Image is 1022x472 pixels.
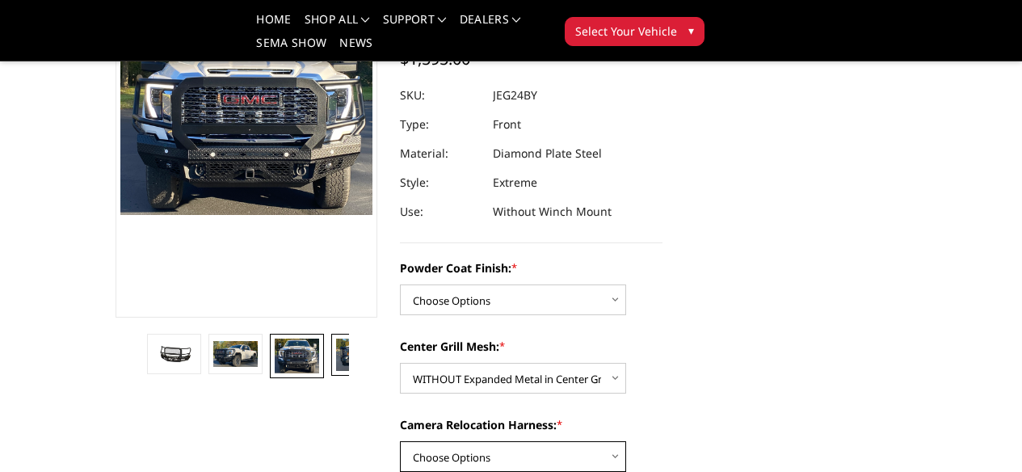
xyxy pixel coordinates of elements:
[400,139,481,168] dt: Material:
[493,110,521,139] dd: Front
[493,168,537,197] dd: Extreme
[565,17,704,46] button: Select Your Vehicle
[493,139,602,168] dd: Diamond Plate Steel
[339,37,372,61] a: News
[305,14,370,37] a: shop all
[400,416,662,433] label: Camera Relocation Harness:
[575,23,677,40] span: Select Your Vehicle
[256,37,326,61] a: SEMA Show
[400,338,662,355] label: Center Grill Mesh:
[400,197,481,226] dt: Use:
[688,22,694,39] span: ▾
[152,343,196,364] img: 2024-2025 GMC 2500-3500 - FT Series - Extreme Front Bumper
[941,394,1022,472] iframe: Chat Widget
[400,81,481,110] dt: SKU:
[460,14,521,37] a: Dealers
[400,110,481,139] dt: Type:
[275,339,318,373] img: 2024-2025 GMC 2500-3500 - FT Series - Extreme Front Bumper
[400,168,481,197] dt: Style:
[336,339,380,371] img: 2024-2025 GMC 2500-3500 - FT Series - Extreme Front Bumper
[256,14,291,37] a: Home
[383,14,447,37] a: Support
[400,259,662,276] label: Powder Coat Finish:
[493,81,537,110] dd: JEG24BY
[493,197,612,226] dd: Without Winch Mount
[213,341,257,366] img: 2024-2025 GMC 2500-3500 - FT Series - Extreme Front Bumper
